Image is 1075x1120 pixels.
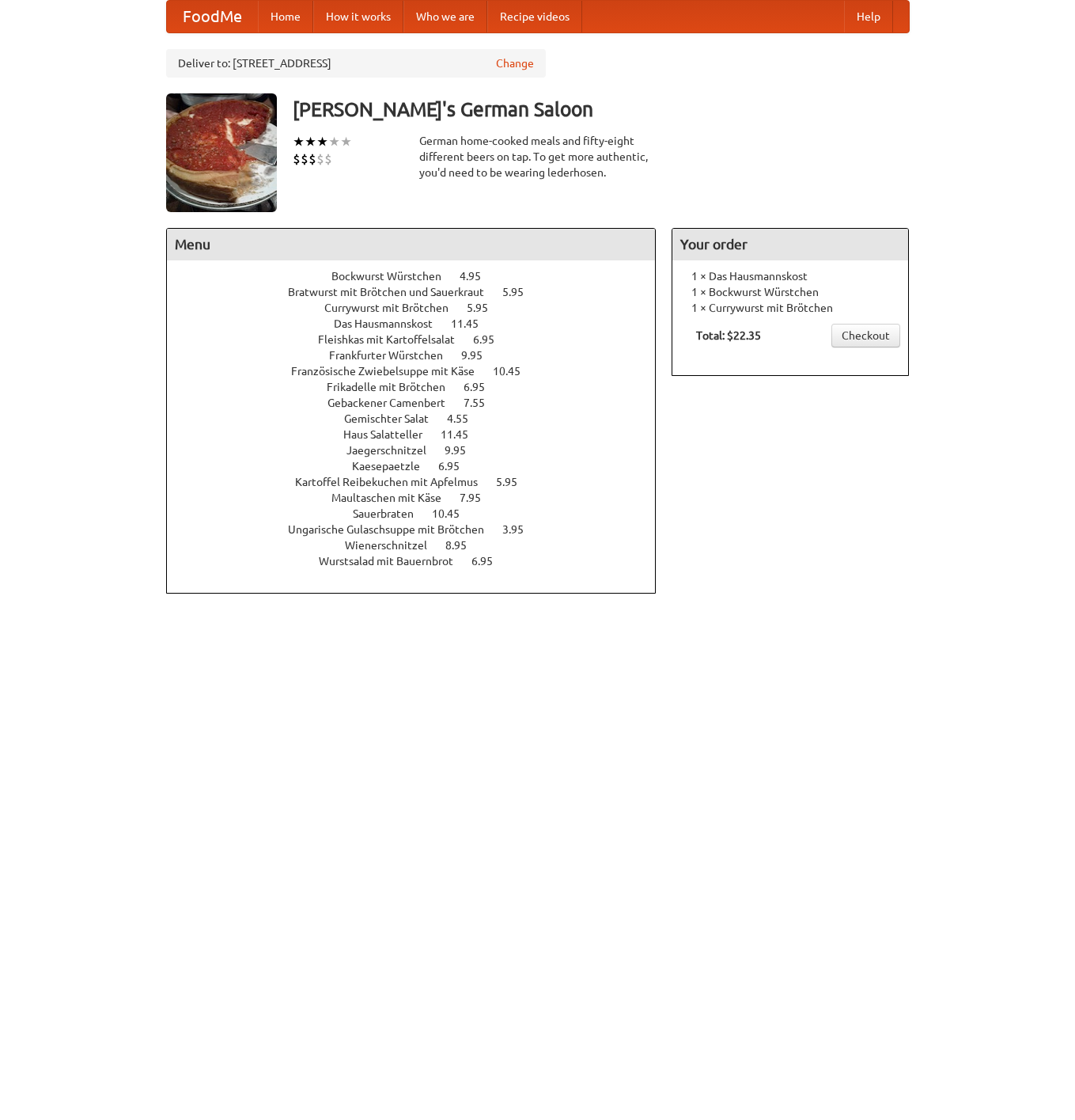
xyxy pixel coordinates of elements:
li: ★ [293,133,305,150]
a: Ungarische Gulaschsuppe mit Brötchen 3.95 [288,523,553,536]
a: Fleishkas mit Kartoffelsalat 6.95 [318,333,524,346]
a: Gemischter Salat 4.55 [344,412,498,425]
a: Recipe videos [487,1,582,32]
span: Bratwurst mit Brötchen und Sauerkraut [288,286,500,298]
span: 11.45 [441,428,484,441]
span: 11.45 [451,317,494,330]
span: 6.95 [464,381,501,393]
a: How it works [313,1,403,32]
li: $ [324,150,332,168]
span: Jaegerschnitzel [346,444,442,457]
li: $ [316,150,324,168]
span: 5.95 [467,302,504,314]
img: angular.jpg [166,93,277,212]
a: Kaesepaetzle 6.95 [352,460,489,473]
span: 9.95 [461,349,498,362]
a: Maultaschen mit Käse 7.95 [331,492,510,504]
span: 8.95 [445,539,483,552]
span: Ungarische Gulaschsuppe mit Brötchen [288,523,500,536]
span: Kaesepaetzle [352,460,436,473]
a: Home [258,1,313,32]
span: Bockwurst Würstchen [331,270,457,283]
li: 1 × Currywurst mit Brötchen [680,300,900,316]
span: Französische Zwiebelsuppe mit Käse [291,365,490,378]
span: Gemischter Salat [344,412,445,425]
a: Bockwurst Würstchen 4.95 [331,270,510,283]
span: 9.95 [445,444,482,457]
li: 1 × Das Hausmannskost [680,268,900,284]
span: Gebackener Camenbert [327,397,461,409]
span: Haus Salatteller [343,428,438,441]
a: Haus Salatteller 11.45 [343,428,498,441]
li: $ [301,150,308,168]
a: Kartoffel Reibekuchen mit Apfelmus 5.95 [295,476,547,488]
h4: Your order [672,229,908,260]
a: Currywurst mit Brötchen 5.95 [324,302,517,314]
a: Wienerschnitzel 8.95 [345,539,496,552]
a: Sauerbraten 10.45 [353,507,489,520]
a: Gebackener Camenbert 7.55 [327,397,514,409]
span: Kartoffel Reibekuchen mit Apfelmus [295,476,494,488]
span: 10.45 [432,507,475,520]
h3: [PERSON_NAME]'s German Saloon [293,93,910,125]
span: 5.95 [502,286,539,298]
span: Sauerbraten [353,507,430,520]
span: 7.95 [460,492,497,504]
span: 6.95 [473,333,510,346]
div: Deliver to: [STREET_ADDRESS] [166,49,546,78]
li: ★ [305,133,316,150]
span: Frikadelle mit Brötchen [327,381,461,393]
span: 7.55 [464,397,501,409]
b: Total: $22.35 [696,329,761,342]
span: 6.95 [471,555,509,568]
a: Das Hausmannskost 11.45 [334,317,508,330]
span: Wurstsalad mit Bauernbrot [319,555,469,568]
span: 6.95 [438,460,475,473]
a: Jaegerschnitzel 9.95 [346,444,495,457]
span: Wienerschnitzel [345,539,443,552]
a: Frikadelle mit Brötchen 6.95 [327,381,514,393]
span: 3.95 [502,523,539,536]
a: Wurstsalad mit Bauernbrot 6.95 [319,555,522,568]
span: Currywurst mit Brötchen [324,302,464,314]
a: Frankfurter Würstchen 9.95 [329,349,512,362]
span: Frankfurter Würstchen [329,349,459,362]
li: 1 × Bockwurst Würstchen [680,284,900,300]
span: Das Hausmannskost [334,317,449,330]
a: Bratwurst mit Brötchen und Sauerkraut 5.95 [288,286,553,298]
span: Fleishkas mit Kartoffelsalat [318,333,471,346]
a: Help [844,1,893,32]
span: 5.95 [496,476,533,488]
span: 4.55 [447,412,484,425]
li: ★ [316,133,328,150]
div: German home-cooked meals and fifty-eight different beers on tap. To get more authentic, you'd nee... [419,133,657,180]
h4: Menu [167,229,656,260]
li: ★ [340,133,352,150]
span: Maultaschen mit Käse [331,492,457,504]
span: 10.45 [493,365,536,378]
a: Französische Zwiebelsuppe mit Käse 10.45 [291,365,550,378]
a: Who we are [403,1,487,32]
span: 4.95 [460,270,497,283]
li: $ [308,150,316,168]
a: Checkout [831,324,900,347]
a: FoodMe [167,1,258,32]
a: Change [496,55,534,71]
li: $ [293,150,301,168]
li: ★ [328,133,340,150]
